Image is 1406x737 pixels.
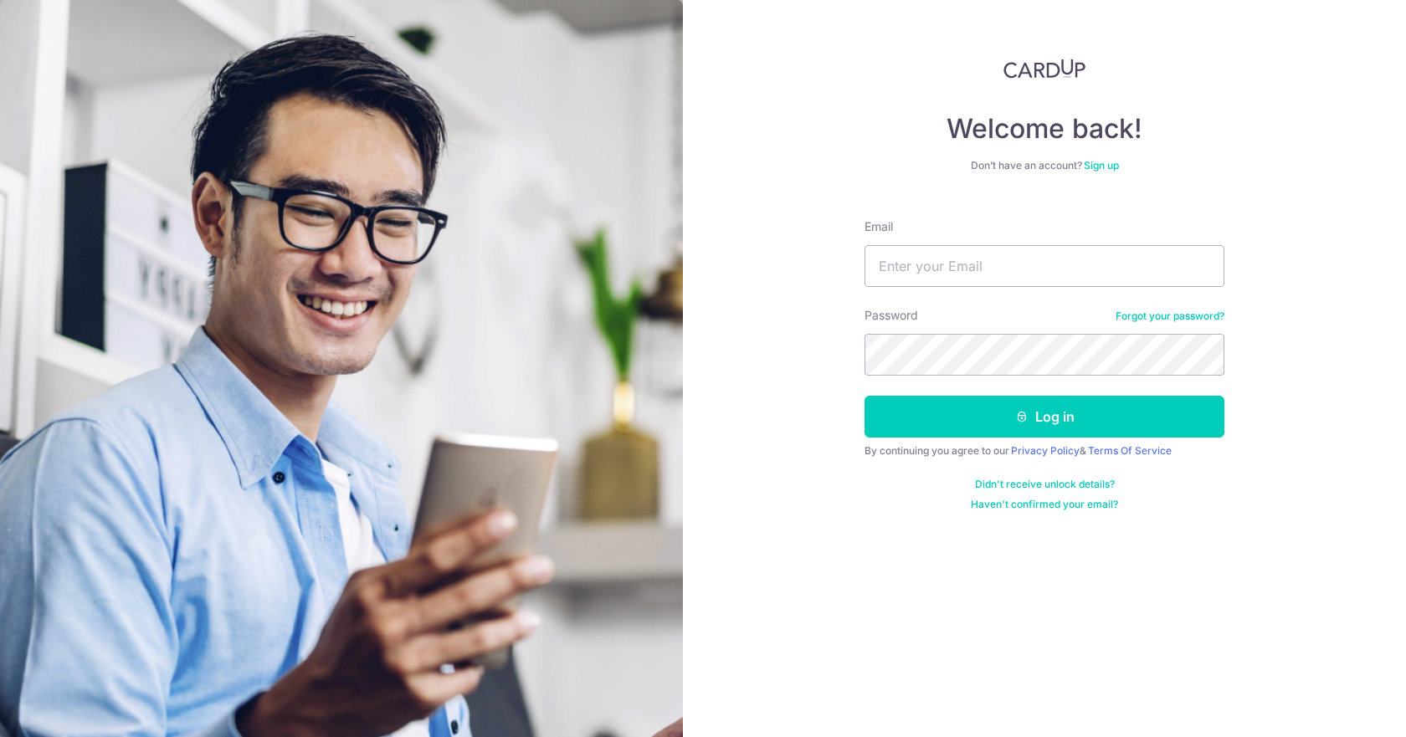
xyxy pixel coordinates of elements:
[975,478,1115,491] a: Didn't receive unlock details?
[865,245,1224,287] input: Enter your Email
[1003,59,1085,79] img: CardUp Logo
[865,444,1224,458] div: By continuing you agree to our &
[1116,310,1224,323] a: Forgot your password?
[1084,159,1119,171] a: Sign up
[865,307,918,324] label: Password
[865,218,893,235] label: Email
[865,159,1224,172] div: Don’t have an account?
[865,112,1224,146] h4: Welcome back!
[971,498,1118,511] a: Haven't confirmed your email?
[1088,444,1172,457] a: Terms Of Service
[1011,444,1080,457] a: Privacy Policy
[865,396,1224,438] button: Log in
